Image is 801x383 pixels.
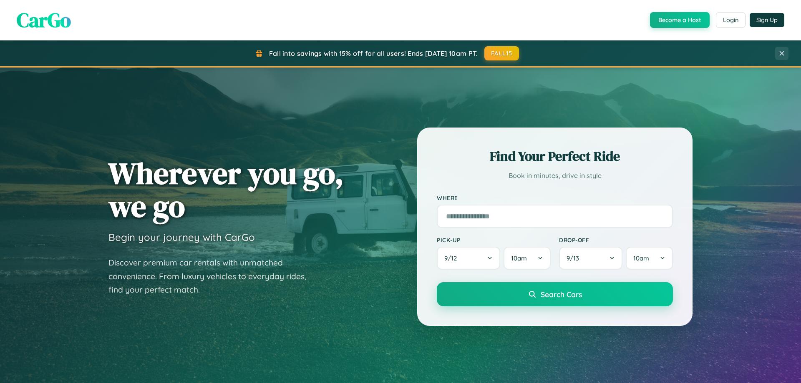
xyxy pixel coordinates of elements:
[716,13,746,28] button: Login
[559,236,673,243] label: Drop-off
[504,247,551,270] button: 10am
[108,157,344,223] h1: Wherever you go, we go
[511,254,527,262] span: 10am
[541,290,582,299] span: Search Cars
[559,247,622,270] button: 9/13
[269,49,478,58] span: Fall into savings with 15% off for all users! Ends [DATE] 10am PT.
[17,6,71,34] span: CarGo
[626,247,673,270] button: 10am
[567,254,583,262] span: 9 / 13
[444,254,461,262] span: 9 / 12
[437,236,551,243] label: Pick-up
[437,194,673,201] label: Where
[108,256,317,297] p: Discover premium car rentals with unmatched convenience. From luxury vehicles to everyday rides, ...
[437,170,673,182] p: Book in minutes, drive in style
[108,231,255,243] h3: Begin your journey with CarGo
[750,13,784,27] button: Sign Up
[484,46,519,60] button: FALL15
[633,254,649,262] span: 10am
[437,247,500,270] button: 9/12
[437,147,673,165] h2: Find Your Perfect Ride
[437,282,673,306] button: Search Cars
[650,12,710,28] button: Become a Host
